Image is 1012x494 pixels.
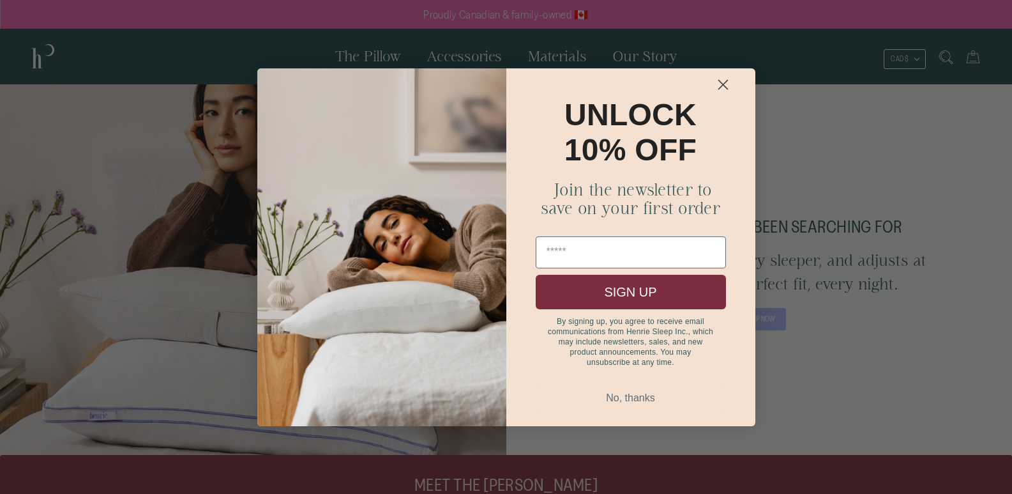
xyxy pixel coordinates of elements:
[564,98,697,132] span: UNLOCK
[536,275,726,309] button: SIGN UP
[536,386,726,410] button: No, thanks
[696,73,750,96] button: Close dialog
[541,199,720,217] span: save on your first order
[257,68,506,426] img: b44ff96f-0ff0-428c-888d-0a6584b2e5a7.png
[548,317,713,367] span: By signing up, you agree to receive email communications from Henrie Sleep Inc., which may includ...
[564,133,697,167] span: 10% OFF
[548,180,712,199] span: Join the newsletter to
[536,236,726,268] input: Email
